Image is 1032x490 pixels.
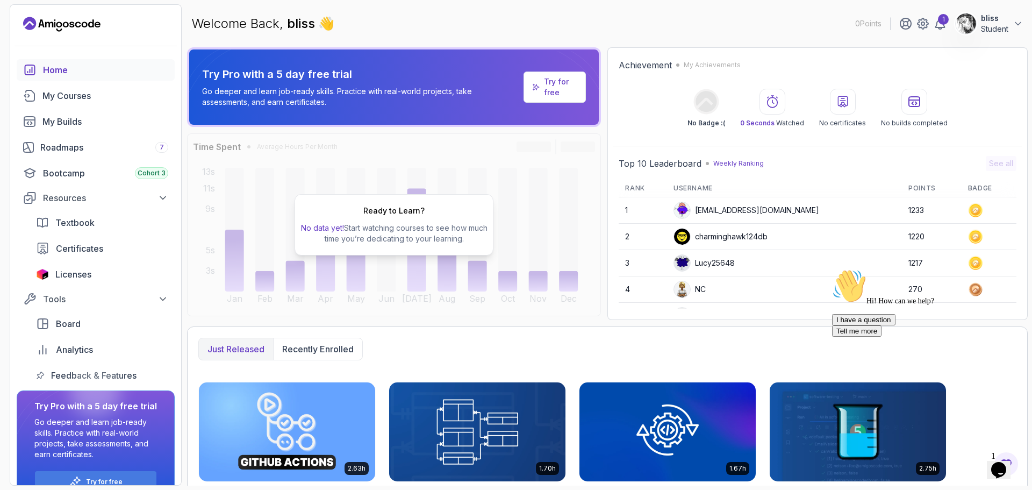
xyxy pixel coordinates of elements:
[30,339,175,360] a: analytics
[674,255,690,271] img: default monster avatar
[855,18,881,29] p: 0 Points
[273,338,362,360] button: Recently enrolled
[4,4,39,39] img: :wave:
[287,16,318,31] span: bliss
[43,293,168,306] div: Tools
[43,63,168,76] div: Home
[36,269,49,280] img: jetbrains icon
[17,162,175,184] a: bootcamp
[30,238,175,259] a: certificates
[619,59,672,72] h2: Achievement
[987,447,1021,479] iframe: chat widget
[962,180,1016,197] th: Badge
[363,205,425,216] h2: Ready to Learn?
[17,59,175,81] a: home
[881,119,948,127] p: No builds completed
[673,254,735,272] div: Lucy25648
[902,197,962,224] td: 1233
[55,216,95,229] span: Textbook
[981,24,1008,34] p: Student
[619,276,667,303] td: 4
[43,167,168,180] div: Bootcamp
[919,464,936,473] p: 2.75h
[713,159,764,168] p: Weekly Ranking
[17,85,175,106] a: courses
[524,72,586,103] a: Try for free
[17,137,175,158] a: roadmaps
[684,61,741,69] p: My Achievements
[317,13,337,34] span: 👋
[673,228,768,245] div: charminghawk124db
[902,250,962,276] td: 1217
[55,268,91,281] span: Licenses
[56,242,103,255] span: Certificates
[4,32,106,40] span: Hi! How can we help?
[667,180,902,197] th: Username
[348,464,365,473] p: 2.63h
[17,188,175,208] button: Resources
[740,119,775,127] span: 0 Seconds
[619,157,701,170] h2: Top 10 Leaderboard
[619,224,667,250] td: 2
[202,67,519,82] p: Try Pro with a 5 day free trial
[30,313,175,335] a: board
[828,265,1021,442] iframe: chat widget
[674,229,690,245] img: user profile image
[619,180,667,197] th: Rank
[770,382,946,481] img: Java Unit Testing and TDD card
[986,156,1016,171] button: See all
[579,382,756,481] img: Java Integration Testing card
[199,338,273,360] button: Just released
[86,478,123,486] a: Try for free
[17,289,175,309] button: Tools
[673,307,743,324] div: asifahmedjesi
[938,14,949,25] div: 1
[981,13,1008,24] p: bliss
[34,417,157,460] p: Go deeper and learn job-ready skills. Practice with real-world projects, take assessments, and ea...
[4,4,198,72] div: 👋Hi! How can we help?I have a questionTell me more
[674,202,690,218] img: default monster avatar
[30,264,175,285] a: licenses
[40,141,168,154] div: Roadmaps
[207,343,264,356] p: Just released
[740,119,804,127] p: Watched
[160,143,164,152] span: 7
[389,382,565,481] img: Database Design & Implementation card
[687,119,725,127] p: No Badge :(
[4,61,54,72] button: Tell me more
[544,76,577,98] a: Try for free
[673,281,706,298] div: NC
[42,115,168,128] div: My Builds
[619,303,667,329] td: 5
[902,224,962,250] td: 1220
[674,308,690,324] img: user profile image
[299,223,489,244] p: Start watching courses to see how much time you’re dedicating to your learning.
[729,464,746,473] p: 1.67h
[23,16,101,33] a: Landing page
[619,250,667,276] td: 3
[301,223,344,232] span: No data yet!
[56,343,93,356] span: Analytics
[674,281,690,297] img: user profile image
[619,197,667,224] td: 1
[902,180,962,197] th: Points
[51,369,137,382] span: Feedback & Features
[673,202,819,219] div: [EMAIL_ADDRESS][DOMAIN_NAME]
[43,191,168,204] div: Resources
[30,212,175,233] a: textbook
[56,317,81,330] span: Board
[202,86,519,108] p: Go deeper and learn job-ready skills. Practice with real-world projects, take assessments, and ea...
[17,111,175,132] a: builds
[191,15,334,32] p: Welcome Back,
[30,365,175,386] a: feedback
[4,49,68,61] button: I have a question
[956,13,976,34] img: user profile image
[955,13,1023,34] button: user profile imageblissStudent
[282,343,354,356] p: Recently enrolled
[199,382,375,481] img: CI/CD with GitHub Actions card
[42,89,168,102] div: My Courses
[539,464,556,473] p: 1.70h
